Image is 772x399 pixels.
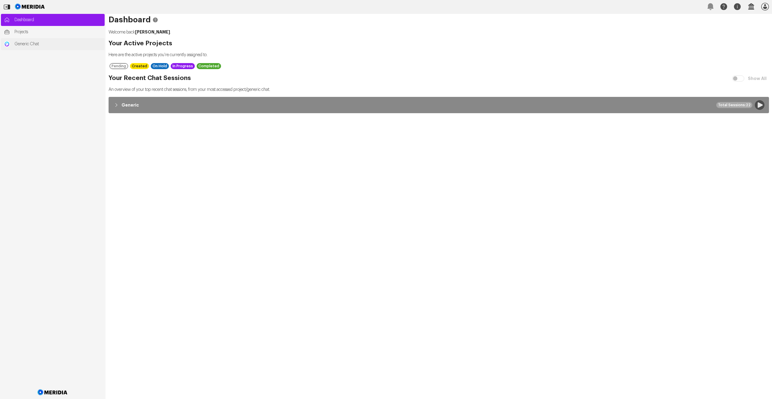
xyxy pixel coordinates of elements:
span: Dashboard [14,17,102,23]
a: Generic ChatGeneric Chat [1,38,105,50]
button: GenericTotal Sessions:22 [110,98,767,112]
p: An overview of your top recent chat sessions, from your most accessed project/generic chat. [109,87,769,93]
div: Created [130,63,149,69]
a: Dashboard [1,14,105,26]
img: Meridia Logo [36,386,69,399]
img: Generic Chat [4,41,10,47]
span: Generic Chat [14,41,102,47]
label: Show All [747,73,769,84]
h2: Your Recent Chat Sessions [109,75,769,81]
div: Pending [109,63,128,69]
p: Welcome back . [109,29,769,35]
p: Here are the active projects you're currently assigned to. [109,52,769,58]
div: Completed [197,63,221,69]
h1: Dashboard [109,17,769,23]
div: Total Sessions: 22 [716,102,752,108]
strong: [PERSON_NAME] [135,30,170,34]
div: In Progress [171,63,195,69]
h2: Your Active Projects [109,40,769,46]
div: On Hold [151,63,169,69]
span: Projects [14,29,102,35]
a: Projects [1,26,105,38]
